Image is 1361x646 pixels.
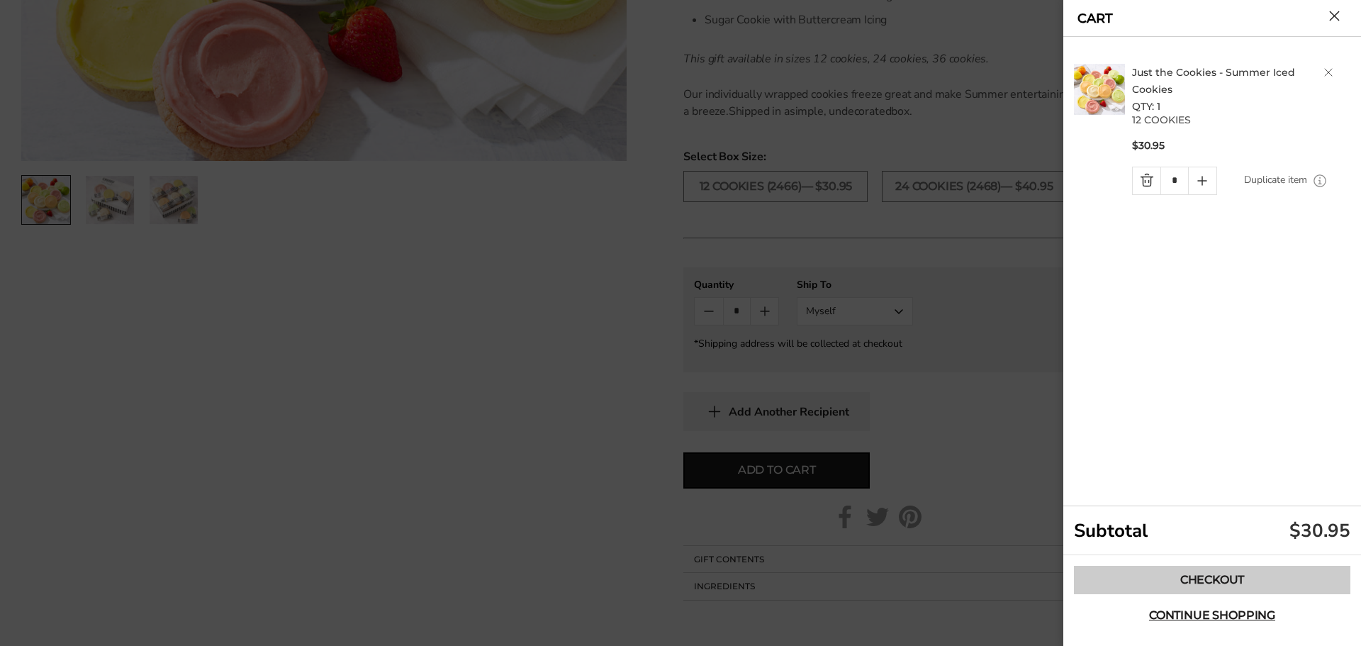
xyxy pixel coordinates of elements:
a: Quantity plus button [1189,167,1216,194]
img: C. Krueger's. image [1074,64,1125,115]
button: Continue shopping [1074,601,1350,630]
div: Subtotal [1063,506,1361,555]
p: 12 COOKIES [1132,115,1355,125]
button: Close cart [1329,11,1340,21]
a: Quantity minus button [1133,167,1160,194]
input: Quantity Input [1160,167,1188,194]
span: $30.95 [1132,139,1165,152]
a: CART [1077,12,1113,25]
h2: QTY: 1 [1132,64,1355,115]
span: Continue shopping [1149,610,1275,621]
iframe: Sign Up via Text for Offers [11,592,147,635]
a: Delete product [1324,68,1333,77]
a: Checkout [1074,566,1350,594]
a: Duplicate item [1244,172,1307,188]
a: Just the Cookies - Summer Iced Cookies [1132,66,1295,96]
div: $30.95 [1289,518,1350,543]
